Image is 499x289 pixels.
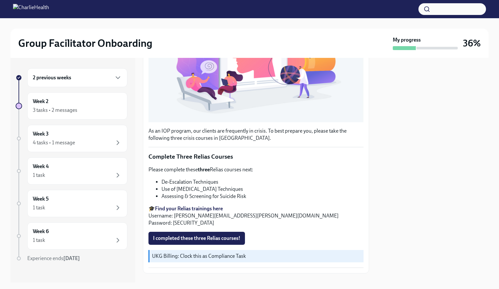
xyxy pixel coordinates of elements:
a: Week 51 task [16,190,127,217]
li: Assessing & Screening for Suicide Risk [161,193,364,200]
span: I completed these three Relias courses! [153,235,240,242]
p: UKG Billing: Clock this as Compliance Task [152,253,361,260]
a: Week 23 tasks • 2 messages [16,92,127,120]
li: Use of [MEDICAL_DATA] Techniques [161,186,364,193]
div: 1 task [33,204,45,211]
h6: 2 previous weeks [33,74,71,81]
h6: Week 3 [33,130,49,138]
div: 1 task [33,237,45,244]
div: 1 task [33,172,45,179]
div: 3 tasks • 2 messages [33,107,77,114]
p: Complete Three Relias Courses [148,152,364,161]
h6: Week 5 [33,195,49,203]
button: I completed these three Relias courses! [148,232,245,245]
p: As an IOP program, our clients are frequently in crisis. To best prepare you, please take the fol... [148,127,364,142]
a: Week 61 task [16,222,127,250]
strong: [DATE] [63,255,80,261]
span: Experience ends [27,255,80,261]
a: Week 34 tasks • 1 message [16,125,127,152]
a: Find your Relias trainings here [155,205,223,212]
strong: three [198,166,210,173]
div: 2 previous weeks [27,68,127,87]
p: Please complete these Relias courses next: [148,166,364,173]
strong: My progress [393,36,421,44]
h6: Week 6 [33,228,49,235]
h2: Group Facilitator Onboarding [18,37,152,50]
div: 4 tasks • 1 message [33,139,75,146]
h6: Week 2 [33,98,48,105]
h3: 36% [463,37,481,49]
img: CharlieHealth [13,4,49,14]
li: De-Escalation Techniques [161,178,364,186]
a: Week 41 task [16,157,127,185]
p: 🎓 Username: [PERSON_NAME][EMAIL_ADDRESS][PERSON_NAME][DOMAIN_NAME] Password: [SECURITY_DATA] [148,205,364,227]
h6: Week 4 [33,163,49,170]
